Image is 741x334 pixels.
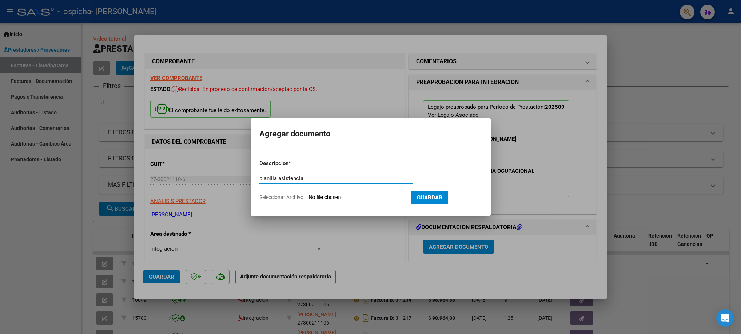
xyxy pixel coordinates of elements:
div: Open Intercom Messenger [716,309,734,327]
span: Guardar [417,194,442,201]
h2: Agregar documento [259,127,482,141]
span: Seleccionar Archivo [259,194,303,200]
button: Guardar [411,191,448,204]
p: Descripcion [259,159,326,168]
